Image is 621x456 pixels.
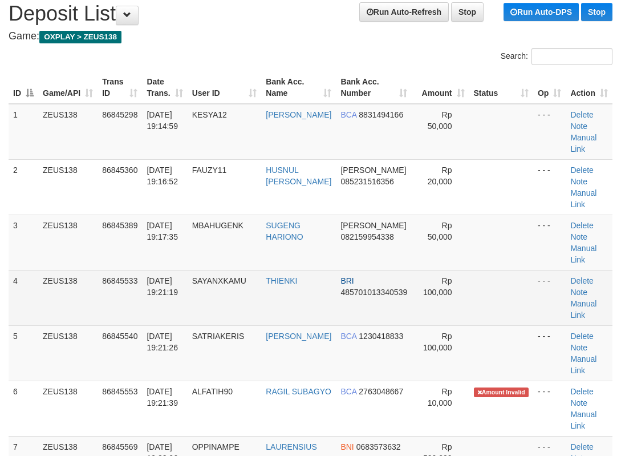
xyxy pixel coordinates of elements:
th: Amount: activate to sort column ascending [412,71,469,104]
th: User ID: activate to sort column ascending [188,71,262,104]
span: Copy 8831494166 to clipboard [359,110,403,119]
td: ZEUS138 [38,325,98,381]
span: 86845533 [102,276,137,285]
span: BCA [340,110,356,119]
span: [DATE] 19:16:52 [147,166,178,186]
span: SAYANXKAMU [192,276,246,285]
h4: Game: [9,31,612,42]
td: ZEUS138 [38,215,98,270]
td: 3 [9,215,38,270]
th: Bank Acc. Name: activate to sort column ascending [261,71,336,104]
span: BRI [340,276,354,285]
span: FAUZY11 [192,166,227,175]
span: KESYA12 [192,110,227,119]
span: Rp 100,000 [423,332,452,352]
span: BCA [340,387,356,396]
a: Delete [570,166,593,175]
label: Search: [501,48,612,65]
td: ZEUS138 [38,159,98,215]
a: SUGENG HARIONO [266,221,303,241]
span: Copy 1230418833 to clipboard [359,332,403,341]
span: 86845360 [102,166,137,175]
td: 6 [9,381,38,436]
a: Note [570,398,587,407]
a: LAURENSIUS [266,442,316,451]
span: MBAHUGENK [192,221,243,230]
span: [PERSON_NAME] [340,221,406,230]
td: 5 [9,325,38,381]
a: Delete [570,442,593,451]
span: 86845553 [102,387,137,396]
span: OXPLAY > ZEUS138 [39,31,121,43]
a: Stop [451,2,484,22]
td: - - - [533,270,566,325]
a: Manual Link [570,188,596,209]
a: Delete [570,332,593,341]
span: Copy 085231516356 to clipboard [340,177,393,186]
a: Note [570,177,587,186]
th: Date Trans.: activate to sort column ascending [142,71,187,104]
td: 4 [9,270,38,325]
th: Game/API: activate to sort column ascending [38,71,98,104]
span: ALFATIH90 [192,387,233,396]
a: Note [570,122,587,131]
td: - - - [533,381,566,436]
span: Rp 50,000 [428,110,452,131]
span: Copy 2763048667 to clipboard [359,387,403,396]
span: OPPINAMPE [192,442,240,451]
span: [DATE] 19:21:26 [147,332,178,352]
span: 86845540 [102,332,137,341]
span: Amount is not matched [474,388,529,397]
span: Rp 10,000 [428,387,452,407]
a: Manual Link [570,410,596,430]
a: Manual Link [570,244,596,264]
th: Status: activate to sort column ascending [469,71,533,104]
span: [DATE] 19:21:39 [147,387,178,407]
td: - - - [533,104,566,160]
input: Search: [531,48,612,65]
a: Delete [570,276,593,285]
td: ZEUS138 [38,270,98,325]
span: [DATE] 19:21:19 [147,276,178,297]
span: Copy 485701013340539 to clipboard [340,288,407,297]
a: Manual Link [570,299,596,320]
a: [PERSON_NAME] [266,332,331,341]
td: - - - [533,215,566,270]
th: Trans ID: activate to sort column ascending [98,71,142,104]
a: Delete [570,221,593,230]
span: [DATE] 19:17:35 [147,221,178,241]
a: RAGIL SUBAGYO [266,387,331,396]
a: Stop [581,3,612,21]
span: [PERSON_NAME] [340,166,406,175]
a: Note [570,288,587,297]
span: Rp 20,000 [428,166,452,186]
a: Delete [570,387,593,396]
a: THIENKI [266,276,297,285]
td: - - - [533,325,566,381]
span: 86845298 [102,110,137,119]
span: Rp 100,000 [423,276,452,297]
td: - - - [533,159,566,215]
th: Bank Acc. Number: activate to sort column ascending [336,71,412,104]
a: HUSNUL [PERSON_NAME] [266,166,331,186]
span: Copy 082159954338 to clipboard [340,232,393,241]
a: Run Auto-DPS [504,3,579,21]
h1: Deposit List [9,2,612,25]
a: Note [570,232,587,241]
a: Run Auto-Refresh [359,2,449,22]
a: Manual Link [570,354,596,375]
a: [PERSON_NAME] [266,110,331,119]
span: SATRIAKERIS [192,332,245,341]
a: Delete [570,110,593,119]
th: Op: activate to sort column ascending [533,71,566,104]
td: ZEUS138 [38,381,98,436]
span: Rp 50,000 [428,221,452,241]
span: 86845389 [102,221,137,230]
th: ID: activate to sort column descending [9,71,38,104]
a: Manual Link [570,133,596,154]
span: BCA [340,332,356,341]
td: ZEUS138 [38,104,98,160]
a: Note [570,343,587,352]
td: 1 [9,104,38,160]
td: 2 [9,159,38,215]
